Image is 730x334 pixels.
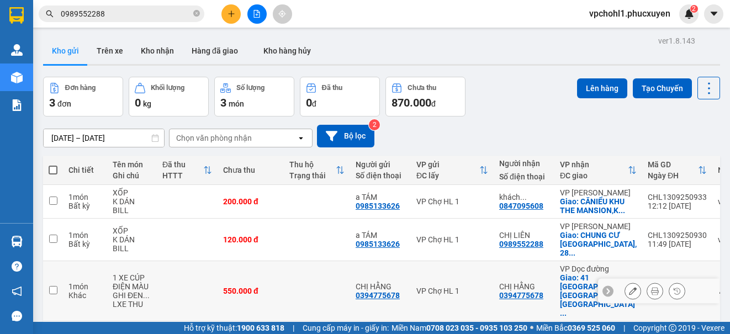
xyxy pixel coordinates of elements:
div: 0394775678 [356,291,400,300]
div: Chi tiết [68,166,102,174]
button: Số lượng3món [214,77,294,116]
strong: 1900 633 818 [237,324,284,332]
button: Chưa thu870.000đ [385,77,465,116]
div: 1 món [68,193,102,202]
img: logo-vxr [9,7,24,24]
span: search [46,10,54,18]
span: copyright [669,324,676,332]
div: a TÁM [356,193,405,202]
div: Khối lượng [151,84,184,92]
th: Toggle SortBy [284,156,350,185]
span: 3 [49,96,55,109]
span: Miền Nam [392,322,527,334]
strong: 0708 023 035 - 0935 103 250 [426,324,527,332]
div: 0985133626 [356,202,400,210]
button: Lên hàng [577,78,627,98]
div: a TÁM [356,231,405,240]
span: vpchohl1.phucxuyen [580,7,679,20]
div: XỐP [113,226,151,235]
div: Ngày ĐH [648,171,698,180]
div: Tên món [113,160,151,169]
div: VP gửi [416,160,479,169]
div: Khác [68,291,102,300]
span: message [12,311,22,321]
img: solution-icon [11,99,23,111]
div: VP Dọc đường [560,264,637,273]
span: ... [569,248,575,257]
sup: 2 [369,119,380,130]
div: Đã thu [162,160,203,169]
div: 0989552288 [499,240,543,248]
span: ... [618,206,625,215]
button: Đơn hàng3đơn [43,77,123,116]
span: 0 [306,96,312,109]
div: Ghi chú [113,171,151,180]
div: CHL1309250930 [648,231,707,240]
span: 0 [135,96,141,109]
span: | [293,322,294,334]
span: Miền Bắc [536,322,615,334]
th: Toggle SortBy [642,156,712,185]
span: đơn [57,99,71,108]
div: VP Chợ HL 1 [416,235,488,244]
button: Tạo Chuyến [633,78,692,98]
th: Toggle SortBy [157,156,218,185]
img: warehouse-icon [11,236,23,247]
sup: 2 [690,5,698,13]
div: VP [PERSON_NAME] [560,222,637,231]
div: 12:12 [DATE] [648,202,707,210]
span: món [229,99,244,108]
span: Hỗ trợ kỹ thuật: [184,322,284,334]
div: 11:49 [DATE] [648,240,707,248]
strong: 0369 525 060 [568,324,615,332]
span: ... [143,291,150,300]
div: Giao: CHUNG CƯ THĂNG LONG, 285 KHUẤT DUY TIẾN ,TRUNG HÒA,CẦU GIẤY,HÀ NỘI [560,231,637,257]
th: Toggle SortBy [554,156,642,185]
div: 0394775678 [499,291,543,300]
div: Số điện thoại [499,172,549,181]
img: warehouse-icon [11,72,23,83]
input: Tìm tên, số ĐT hoặc mã đơn [61,8,191,20]
div: CHỊ HẰNG [499,282,549,291]
div: 120.000 đ [223,235,278,244]
div: 550.000 đ [223,287,278,295]
span: close-circle [193,10,200,17]
button: Trên xe [88,38,132,64]
button: caret-down [704,4,723,24]
div: Sửa đơn hàng [625,283,641,299]
div: ver 1.8.143 [658,35,695,47]
div: VP Chợ HL 1 [416,287,488,295]
span: kg [143,99,151,108]
span: 3 [220,96,226,109]
div: Giao: CĂNIỂU KHU THE MANSION,KĐT PARK CITY Đ,LÊ TRỌNG TẤN,LA KHÊ,HÀ ĐÔN 12A13 TG [560,197,637,215]
div: Thu hộ [289,160,336,169]
img: warehouse-icon [11,44,23,56]
span: 2 [692,5,696,13]
div: K DÁN BILL [113,197,151,215]
div: CHỊ LIÊN [499,231,549,240]
button: Kho gửi [43,38,88,64]
button: plus [221,4,241,24]
span: ⚪️ [530,326,533,330]
div: VP [PERSON_NAME] [560,188,637,197]
div: XỐP [113,188,151,197]
div: Đã thu [322,84,342,92]
span: đ [312,99,316,108]
span: ... [520,193,527,202]
span: Cung cấp máy in - giấy in: [303,322,389,334]
button: Kho nhận [132,38,183,64]
div: Số lượng [236,84,265,92]
span: close-circle [193,9,200,19]
span: đ [431,99,436,108]
div: Chưa thu [223,166,278,174]
input: Select a date range. [44,129,164,147]
div: VP nhận [560,160,628,169]
div: Chưa thu [408,84,436,92]
div: Người nhận [499,159,549,168]
button: Hàng đã giao [183,38,247,64]
div: 1 món [68,231,102,240]
div: Chọn văn phòng nhận [176,132,252,144]
div: 0985133626 [356,240,400,248]
span: ... [560,309,567,317]
span: plus [228,10,235,18]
